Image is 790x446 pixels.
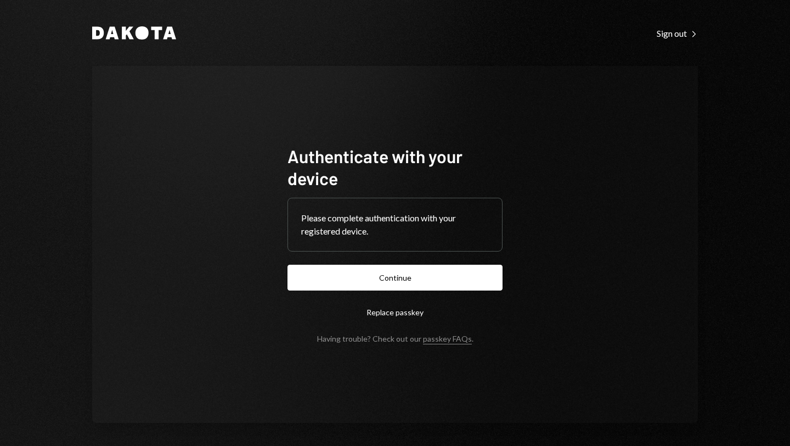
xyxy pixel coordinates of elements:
a: passkey FAQs [423,334,472,344]
button: Continue [287,265,503,291]
a: Sign out [657,27,698,39]
h1: Authenticate with your device [287,145,503,189]
div: Please complete authentication with your registered device. [301,211,489,238]
div: Sign out [657,28,698,39]
div: Having trouble? Check out our . [317,334,473,343]
button: Replace passkey [287,299,503,325]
